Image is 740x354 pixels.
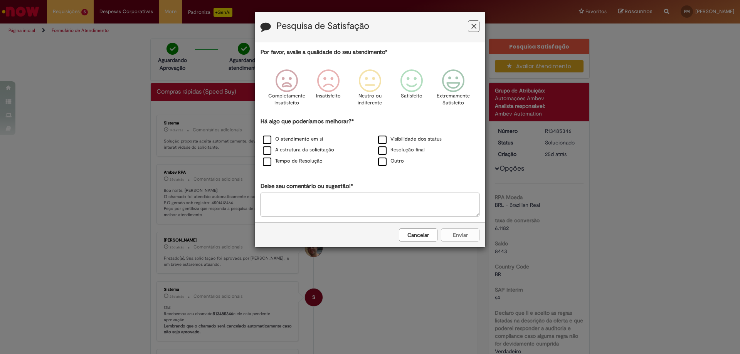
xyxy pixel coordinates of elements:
p: Extremamente Satisfeito [437,92,470,107]
button: Cancelar [399,228,437,242]
div: Insatisfeito [309,64,348,116]
label: Tempo de Resolução [263,158,323,165]
label: Por favor, avalie a qualidade do seu atendimento* [261,48,387,56]
label: O atendimento em si [263,136,323,143]
p: Completamente Insatisfeito [268,92,305,107]
label: Resolução final [378,146,425,154]
label: Visibilidade dos status [378,136,442,143]
div: Há algo que poderíamos melhorar?* [261,117,479,167]
label: Deixe seu comentário ou sugestão!* [261,182,353,190]
label: Pesquisa de Satisfação [276,21,369,31]
div: Extremamente Satisfeito [434,64,473,116]
p: Neutro ou indiferente [356,92,384,107]
div: Satisfeito [392,64,431,116]
p: Satisfeito [401,92,422,100]
label: Outro [378,158,404,165]
p: Insatisfeito [316,92,341,100]
div: Neutro ou indiferente [350,64,390,116]
label: A estrutura da solicitação [263,146,334,154]
div: Completamente Insatisfeito [267,64,306,116]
